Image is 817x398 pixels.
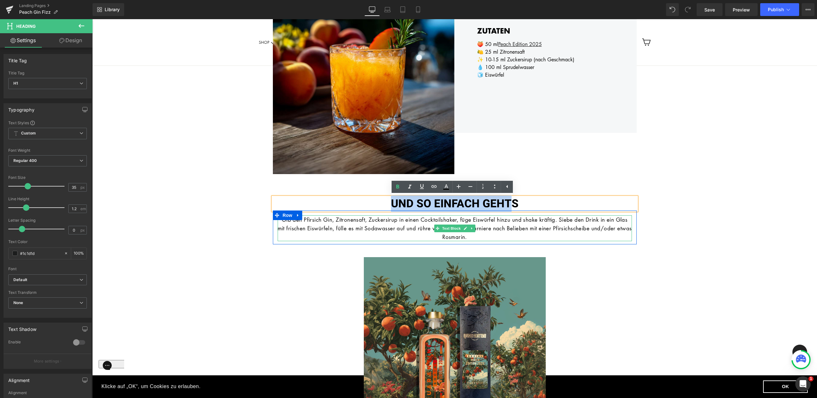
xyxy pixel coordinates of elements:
[8,197,87,201] div: Line Height
[8,120,87,125] div: Text Styles
[299,176,426,193] span: UND SO EINFACH GEHTS
[8,340,67,346] div: Enable
[13,300,23,305] b: None
[349,205,370,213] span: Text Block
[20,250,61,257] input: Color
[8,240,87,244] div: Text Color
[80,228,86,232] span: px
[768,7,784,12] span: Publish
[385,21,522,29] div: 🍑 50 ml
[376,205,383,213] a: Expand / Collapse
[8,103,34,112] div: Typography
[8,175,87,180] div: Font Size
[13,277,27,283] i: Default
[385,52,522,59] div: 🧊 Eiswürfel
[80,185,86,189] span: px
[410,3,426,16] a: Mobile
[105,7,120,12] span: Library
[802,3,814,16] button: More
[80,207,86,211] span: em
[16,24,36,29] span: Heading
[8,71,87,75] div: Title Tag
[8,290,87,295] div: Text Transform
[666,3,679,16] button: Undo
[733,6,750,13] span: Preview
[8,323,36,332] div: Text Shadow
[13,81,18,86] b: H1
[48,33,94,48] a: Design
[725,3,758,16] a: Preview
[364,3,380,16] a: Desktop
[202,191,210,201] a: Expand / Collapse
[795,376,811,392] iframe: Intercom live chat
[93,3,124,16] a: New Library
[395,3,410,16] a: Tablet
[385,6,418,17] strong: ZUTATEN
[704,6,715,13] span: Save
[385,36,522,44] div: ✨ 10-15 ml Zuckersirup (nach Geschmack)
[4,354,91,369] button: More settings
[189,191,202,201] span: Row
[13,158,37,163] b: Regular 400
[8,54,27,63] div: Title Tag
[380,3,395,16] a: Laptop
[19,10,51,15] span: Peach Gin Fizz
[34,358,59,364] p: More settings
[385,29,522,36] div: 🍋 25 ml Zitronensaft
[71,248,86,259] div: %
[19,3,93,8] a: Landing Pages
[8,374,30,383] div: Alignment
[6,341,32,364] iframe: Gorgias live chat messenger
[406,21,450,28] a: Peach Edition 2025
[8,267,87,271] div: Font
[8,391,87,395] div: Alignment
[385,44,522,52] div: 💧 100 ml Sprudelwasser
[760,3,799,16] button: Publish
[681,3,694,16] button: Redo
[808,376,813,381] span: 1
[21,131,36,136] b: Custom
[8,218,87,223] div: Letter Spacing
[8,148,87,153] div: Font Weight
